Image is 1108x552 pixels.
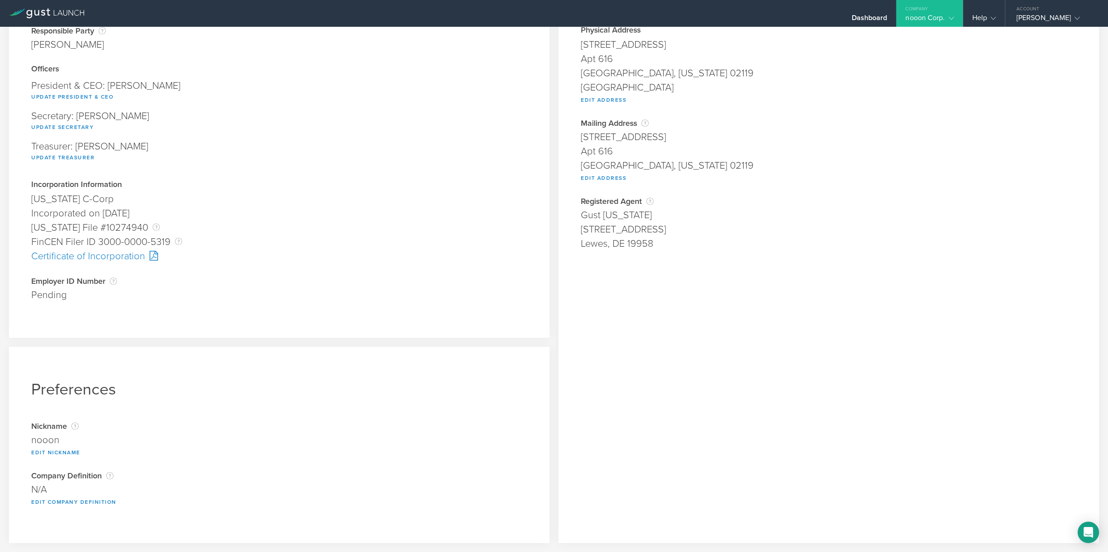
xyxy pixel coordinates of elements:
div: N/A [31,482,527,497]
div: [US_STATE] C-Corp [31,192,527,206]
div: Incorporation Information [31,181,527,190]
div: [GEOGRAPHIC_DATA] [581,80,1077,95]
div: Registered Agent [581,197,1077,206]
div: [GEOGRAPHIC_DATA], [US_STATE] 02119 [581,66,1077,80]
div: Lewes, DE 19958 [581,237,1077,251]
div: Nickname [31,422,527,431]
div: Incorporated on [DATE] [31,206,527,220]
div: Treasurer: [PERSON_NAME] [31,137,527,167]
button: Update Treasurer [31,152,95,163]
div: Employer ID Number [31,277,527,286]
button: Edit Nickname [31,447,80,458]
div: Dashboard [852,13,887,27]
div: President & CEO: [PERSON_NAME] [31,76,527,107]
div: Help [972,13,996,27]
div: FinCEN Filer ID 3000-0000-5319 [31,235,527,249]
div: Pending [31,288,527,302]
button: Update Secretary [31,122,94,133]
div: nooon Corp. [905,13,954,27]
div: Physical Address [581,26,1077,35]
div: [PERSON_NAME] [1016,13,1092,27]
div: nooon [31,433,527,447]
div: Open Intercom Messenger [1078,522,1099,543]
button: Edit Address [581,173,626,183]
div: [STREET_ADDRESS] [581,130,1077,144]
div: Officers [31,65,527,74]
div: Secretary: [PERSON_NAME] [31,107,527,137]
div: Responsible Party [31,26,106,35]
div: Company Definition [31,471,527,480]
div: [STREET_ADDRESS] [581,37,1077,52]
div: [US_STATE] File #10274940 [31,220,527,235]
h1: Preferences [31,380,527,399]
div: [STREET_ADDRESS] [581,222,1077,237]
button: Edit Address [581,95,626,105]
div: Apt 616 [581,52,1077,66]
div: Certificate of Incorporation [31,249,527,263]
div: Gust [US_STATE] [581,208,1077,222]
button: Update President & CEO [31,91,113,102]
button: Edit Company Definition [31,497,117,507]
div: [GEOGRAPHIC_DATA], [US_STATE] 02119 [581,158,1077,173]
div: Mailing Address [581,119,1077,128]
div: [PERSON_NAME] [31,37,106,52]
div: Apt 616 [581,144,1077,158]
